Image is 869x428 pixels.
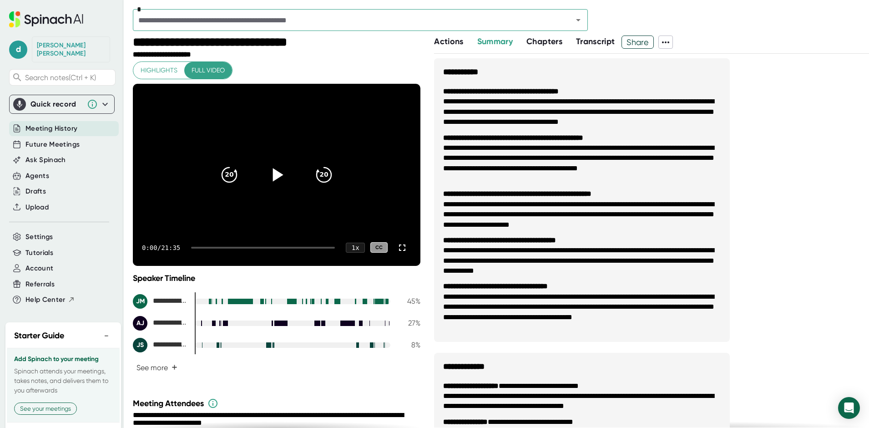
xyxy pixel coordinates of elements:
[25,202,49,213] button: Upload
[133,273,420,283] div: Speaker Timeline
[13,95,111,113] div: Quick record
[25,279,55,290] button: Referrals
[477,36,513,48] button: Summary
[398,319,420,327] div: 27 %
[141,65,177,76] span: Highlights
[370,242,388,253] div: CC
[101,329,112,342] button: −
[9,41,27,59] span: d
[30,100,82,109] div: Quick record
[434,36,463,46] span: Actions
[14,403,77,415] button: See your meetings
[142,244,180,251] div: 0:00 / 21:35
[133,316,147,331] div: AJ
[133,338,187,352] div: Jeff Schauble
[526,36,562,46] span: Chapters
[346,243,365,253] div: 1 x
[576,36,615,48] button: Transcript
[25,123,77,134] button: Meeting History
[398,341,420,349] div: 8 %
[838,397,860,419] div: Open Intercom Messenger
[133,338,147,352] div: JS
[14,356,112,363] h3: Add Spinach to your meeting
[25,155,66,165] button: Ask Spinach
[184,62,232,79] button: Full video
[172,364,177,371] span: +
[25,139,80,150] button: Future Meetings
[526,36,562,48] button: Chapters
[37,41,105,57] div: David Nava
[572,14,585,26] button: Open
[133,316,187,331] div: Ashley Geyer Jones
[25,263,53,274] button: Account
[25,295,75,305] button: Help Center
[25,73,113,82] span: Search notes (Ctrl + K)
[398,297,420,306] div: 45 %
[621,36,654,49] button: Share
[133,360,181,376] button: See more+
[622,34,653,50] span: Share
[133,294,187,309] div: Jordan Mcknight
[25,171,49,181] button: Agents
[25,248,53,258] button: Tutorials
[133,294,147,309] div: JM
[477,36,513,46] span: Summary
[576,36,615,46] span: Transcript
[14,330,64,342] h2: Starter Guide
[25,186,46,197] button: Drafts
[133,398,423,409] div: Meeting Attendees
[434,36,463,48] button: Actions
[192,65,225,76] span: Full video
[133,62,185,79] button: Highlights
[25,232,53,242] button: Settings
[25,295,66,305] span: Help Center
[14,367,112,395] p: Spinach attends your meetings, takes notes, and delivers them to you afterwards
